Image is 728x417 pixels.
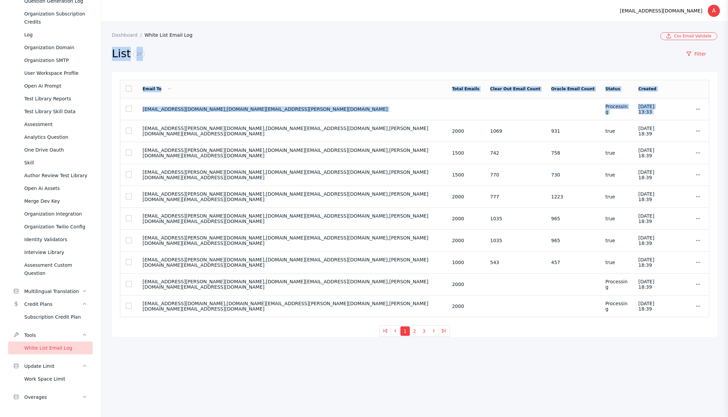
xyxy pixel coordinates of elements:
[675,48,717,60] a: Filter
[551,216,595,221] section: 965
[24,95,87,103] div: Test Library Reports
[143,148,441,158] section: [EMAIL_ADDRESS][PERSON_NAME][DOMAIN_NAME],[DOMAIN_NAME][EMAIL_ADDRESS][DOMAIN_NAME],[PERSON_NAME]...
[605,87,620,91] a: Status
[24,287,82,295] div: Multilingual Translation
[605,128,628,134] section: true
[452,172,479,178] section: 1500
[8,373,93,385] a: Work Space Limit
[8,143,93,156] a: One Drive Oauth
[605,104,628,115] section: Processing
[708,5,720,17] div: A
[452,87,479,91] a: Total Emails
[24,171,87,180] div: Author Review Test Library
[24,56,87,64] div: Organization SMTP
[143,169,441,180] section: [EMAIL_ADDRESS][PERSON_NAME][DOMAIN_NAME],[DOMAIN_NAME][EMAIL_ADDRESS][DOMAIN_NAME],[PERSON_NAME]...
[8,233,93,246] a: Identity Validators
[24,235,87,244] div: Identity Validators
[8,79,93,92] a: Open Ai Prompt
[452,238,479,243] section: 2000
[638,257,654,268] span: [DATE] 18:39
[551,87,595,91] a: Oracle Email Count
[551,194,595,199] section: 1223
[24,300,82,308] div: Credit Plans
[24,69,87,77] div: User Workspace Profile
[8,156,93,169] a: Skill
[605,279,628,290] section: Processing
[24,375,87,383] div: Work Space Limit
[638,279,654,290] span: [DATE] 18:39
[24,10,87,26] div: Organization Subscription Credits
[24,31,87,39] div: Log
[605,194,628,199] section: true
[660,32,717,40] a: Csv Email Validate
[8,195,93,207] a: Merge Dev Key
[638,301,654,312] span: [DATE] 18:39
[620,7,702,15] div: [EMAIL_ADDRESS][DOMAIN_NAME]
[8,207,93,220] a: Organization Integration
[8,28,93,41] a: Log
[452,260,479,265] section: 1000
[490,216,540,221] section: 1035
[490,172,540,178] section: 770
[8,169,93,182] a: Author Review Test Library
[490,87,540,91] a: Clear Out Email Count
[24,159,87,167] div: Skill
[24,197,87,205] div: Merge Dev Key
[143,87,172,91] a: Email To
[605,216,628,221] section: true
[112,32,145,38] a: Dashboard
[452,150,479,156] section: 1500
[24,362,82,370] div: Update Limit
[490,128,540,134] section: 1069
[452,194,479,199] section: 2000
[143,235,441,246] section: [EMAIL_ADDRESS][PERSON_NAME][DOMAIN_NAME],[DOMAIN_NAME][EMAIL_ADDRESS][DOMAIN_NAME],[PERSON_NAME]...
[24,120,87,128] div: Assessment
[145,32,198,38] a: White List Email Log
[605,238,628,243] section: true
[605,260,628,265] section: true
[551,150,595,156] section: 758
[605,301,628,312] section: Processing
[638,191,654,202] span: [DATE] 18:39
[8,259,93,280] a: Assessment Custom Question
[551,128,595,134] section: 931
[452,128,479,134] section: 2000
[8,54,93,67] a: Organization SMTP
[8,92,93,105] a: Test Library Reports
[24,107,87,116] div: Test Library Skill Data
[24,261,87,277] div: Assessment Custom Question
[112,47,675,61] h2: List
[605,172,628,178] section: true
[143,301,441,312] section: [EMAIL_ADDRESS][DOMAIN_NAME],[DOMAIN_NAME][EMAIL_ADDRESS][PERSON_NAME][DOMAIN_NAME],[PERSON_NAME]...
[8,41,93,54] a: Organization Domain
[490,238,540,243] section: 1035
[24,313,87,321] div: Subscription Credit Plan
[638,87,656,91] a: Created
[143,257,441,268] section: [EMAIL_ADDRESS][PERSON_NAME][DOMAIN_NAME],[DOMAIN_NAME][EMAIL_ADDRESS][DOMAIN_NAME],[PERSON_NAME]...
[551,238,595,243] section: 965
[24,184,87,192] div: Open Ai Assets
[490,150,540,156] section: 742
[551,172,595,178] section: 730
[452,303,479,309] section: 2000
[638,213,654,224] span: [DATE] 18:39
[8,311,93,323] a: Subscription Credit Plan
[24,344,87,352] div: White List Email Log
[490,260,540,265] section: 543
[8,105,93,118] a: Test Library Skill Data
[638,126,654,136] span: [DATE] 18:39
[8,220,93,233] a: Organization Twilio Config
[638,148,654,158] span: [DATE] 18:39
[143,279,441,290] section: [EMAIL_ADDRESS][PERSON_NAME][DOMAIN_NAME],[DOMAIN_NAME][EMAIL_ADDRESS][DOMAIN_NAME],[PERSON_NAME]...
[8,7,93,28] a: Organization Subscription Credits
[8,182,93,195] a: Open Ai Assets
[8,342,93,354] a: White List Email Log
[8,131,93,143] a: Analytics Question
[638,169,654,180] span: [DATE] 18:39
[8,67,93,79] a: User Workspace Profile
[452,282,479,287] section: 2000
[24,223,87,231] div: Organization Twilio Config
[143,213,441,224] section: [EMAIL_ADDRESS][PERSON_NAME][DOMAIN_NAME],[DOMAIN_NAME][EMAIL_ADDRESS][DOMAIN_NAME],[PERSON_NAME]...
[605,150,628,156] section: true
[24,393,82,401] div: Overages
